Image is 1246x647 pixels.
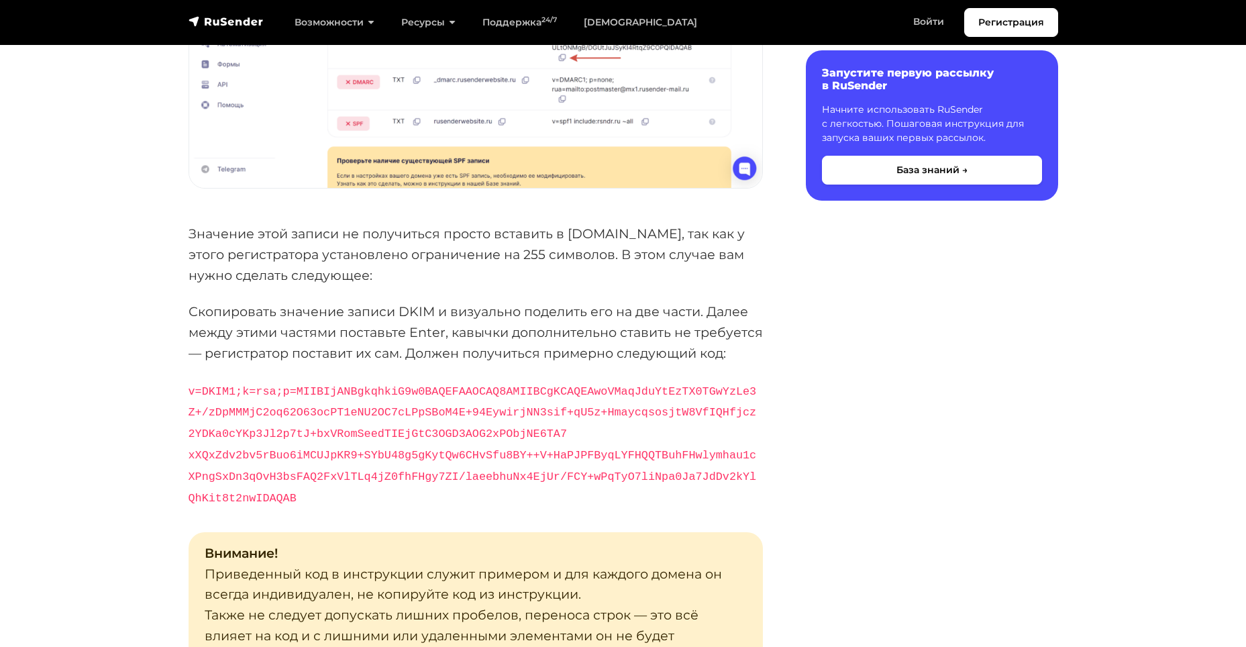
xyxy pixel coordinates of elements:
[900,8,957,36] a: Войти
[541,15,557,24] sup: 24/7
[822,66,1042,92] h6: Запустите первую рассылку в RuSender
[205,545,278,561] strong: Внимание!
[822,103,1042,145] p: Начните использовать RuSender с легкостью. Пошаговая инструкция для запуска ваших первых рассылок.
[469,9,570,36] a: Поддержка24/7
[189,301,763,363] p: Скопировать значение записи DKIM и визуально поделить его на две части. Далее между этими частями...
[822,156,1042,185] button: База знаний →
[189,223,763,285] p: Значение этой записи не получиться просто вставить в [DOMAIN_NAME], так как у этого регистратора ...
[281,9,388,36] a: Возможности
[570,9,711,36] a: [DEMOGRAPHIC_DATA]
[189,385,757,505] code: v=DKIM1;k=rsa;p=MIIBIjANBgkqhkiG9w0BAQEFAAOCAQ8AMIIBCgKCAQEAwoVMaqJduYtEzTX0TGwYzLe3Z+/zDpMMMjC2o...
[806,50,1058,201] a: Запустите первую рассылку в RuSender Начните использовать RuSender с легкостью. Пошаговая инструк...
[388,9,469,36] a: Ресурсы
[964,8,1058,37] a: Регистрация
[189,15,264,28] img: RuSender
